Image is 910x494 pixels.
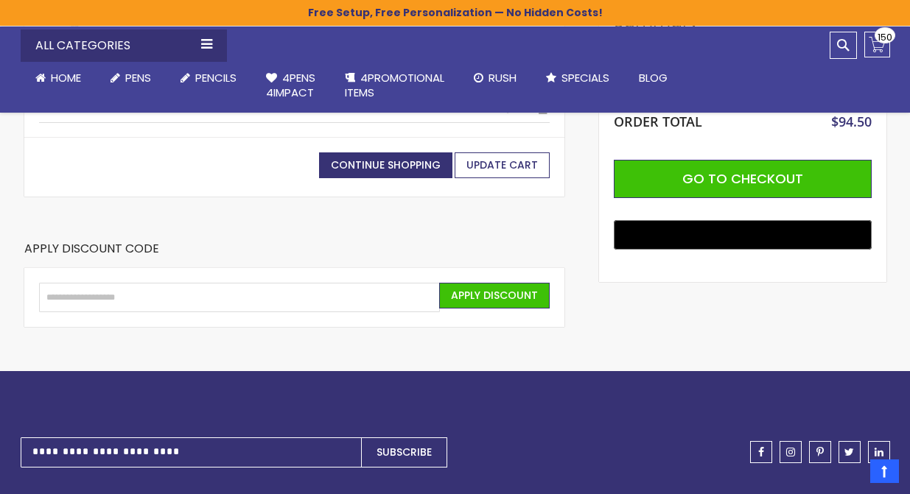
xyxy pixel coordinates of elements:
span: Pencils [195,70,237,85]
strong: Apply Discount Code [24,241,159,268]
a: Continue Shopping [319,152,452,178]
span: Home [51,70,81,85]
a: linkedin [868,441,890,463]
span: twitter [844,447,854,457]
span: Subscribe [377,445,432,459]
strong: Order Total [614,110,702,130]
a: twitter [839,441,861,463]
a: 4PROMOTIONALITEMS [330,62,459,110]
span: 150 [878,30,892,44]
a: pinterest [809,441,831,463]
span: Specials [561,70,609,85]
span: Rush [489,70,517,85]
span: linkedin [875,447,883,457]
span: Pens [125,70,151,85]
span: Apply Discount [451,288,538,303]
span: 4PROMOTIONAL ITEMS [345,70,444,100]
a: Home [21,62,96,94]
span: 4Pens 4impact [266,70,315,100]
span: pinterest [816,447,824,457]
a: Rush [459,62,531,94]
span: instagram [786,447,795,457]
a: 4Pens4impact [251,62,330,110]
a: 150 [864,32,890,57]
a: Pens [96,62,166,94]
a: Pencils [166,62,251,94]
div: All Categories [21,29,227,62]
a: facebook [750,441,772,463]
a: instagram [780,441,802,463]
span: Continue Shopping [331,158,441,172]
a: Top [870,459,899,483]
span: Update Cart [466,158,538,172]
button: Buy with GPay [614,220,872,250]
a: Specials [531,62,624,94]
a: Blog [624,62,682,94]
button: Go to Checkout [614,160,872,198]
button: Update Cart [455,152,550,178]
button: Subscribe [361,437,447,467]
span: facebook [758,447,764,457]
span: Blog [639,70,668,85]
span: Go to Checkout [682,169,803,188]
span: $94.50 [831,113,872,130]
